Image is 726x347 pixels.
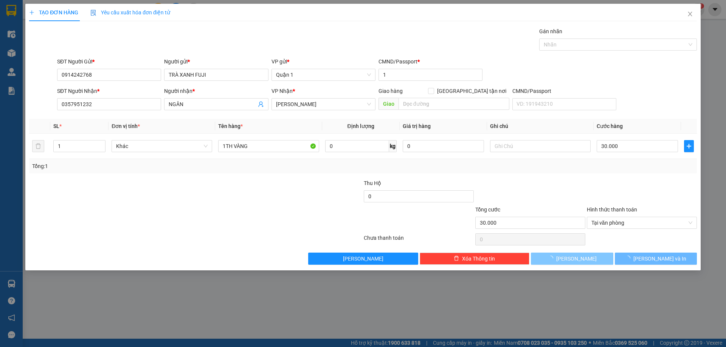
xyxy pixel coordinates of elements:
span: Giá trị hàng [403,123,431,129]
span: loading [625,256,633,261]
button: [PERSON_NAME] và In [615,253,697,265]
div: Tổng: 1 [32,162,280,170]
input: VD: Bàn, Ghế [218,140,319,152]
img: icon [90,10,96,16]
span: Xóa Thông tin [462,254,495,263]
label: Hình thức thanh toán [587,207,637,213]
div: Chưa thanh toán [363,234,475,247]
div: CMND/Passport [379,57,482,66]
button: [PERSON_NAME] [308,253,418,265]
span: Định lượng [347,123,374,129]
span: Cước hàng [597,123,623,129]
button: Close [679,4,701,25]
button: delete [32,140,44,152]
span: Tại văn phòng [591,217,692,228]
span: Tên hàng [218,123,243,129]
span: [PERSON_NAME] [556,254,597,263]
span: [GEOGRAPHIC_DATA] tận nơi [434,87,509,95]
span: TẠO ĐƠN HÀNG [29,9,78,15]
input: Dọc đường [399,98,509,110]
th: Ghi chú [487,119,594,134]
div: CMND/Passport [512,87,616,95]
span: [PERSON_NAME] và In [633,254,686,263]
span: user-add [258,101,264,107]
span: Yêu cầu xuất hóa đơn điện tử [90,9,170,15]
div: VP gửi [271,57,375,66]
div: Người nhận [164,87,268,95]
button: deleteXóa Thông tin [420,253,530,265]
span: SL [53,123,59,129]
span: plus [684,143,693,149]
span: plus [29,10,34,15]
span: [PERSON_NAME] [343,254,383,263]
div: Người gửi [164,57,268,66]
span: Giao hàng [379,88,403,94]
span: Khác [116,140,208,152]
button: plus [684,140,694,152]
span: close [687,11,693,17]
span: Giao [379,98,399,110]
input: 0 [403,140,484,152]
span: Tổng cước [475,207,500,213]
span: Thu Hộ [364,180,381,186]
input: Ghi Chú [490,140,591,152]
span: loading [548,256,556,261]
span: Lê Hồng Phong [276,99,371,110]
button: [PERSON_NAME] [531,253,613,265]
div: SĐT Người Nhận [57,87,161,95]
span: VP Nhận [271,88,293,94]
label: Gán nhãn [539,28,562,34]
span: delete [454,256,459,262]
span: kg [389,140,397,152]
span: Đơn vị tính [112,123,140,129]
div: SĐT Người Gửi [57,57,161,66]
span: Quận 1 [276,69,371,80]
